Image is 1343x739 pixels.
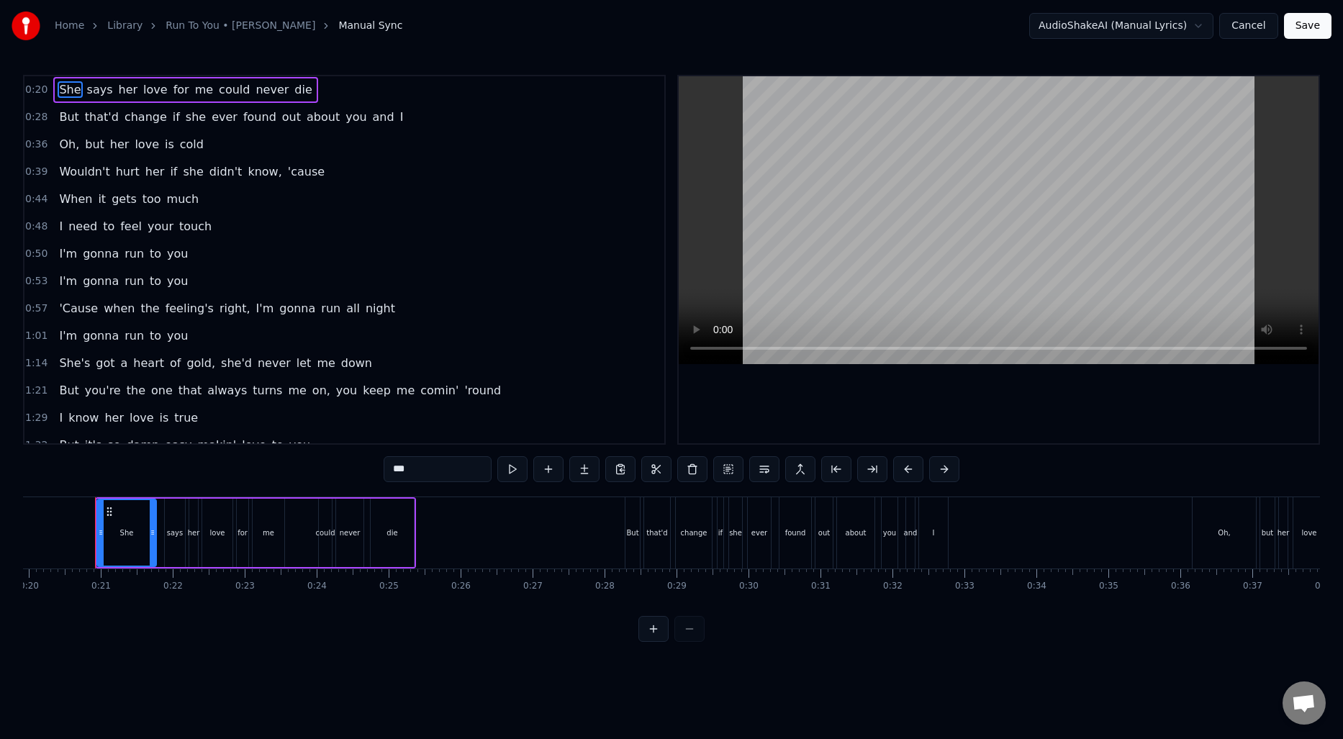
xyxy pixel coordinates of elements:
span: I'm [58,245,78,262]
span: love [240,437,268,453]
div: 0:36 [1171,581,1190,592]
span: that [177,382,204,399]
span: know, [246,163,283,180]
span: I [399,109,405,125]
span: I [58,218,64,235]
span: But [58,109,80,125]
span: change [123,109,168,125]
span: your [146,218,175,235]
span: 0:57 [25,302,48,316]
span: touch [178,218,213,235]
span: feel [119,218,143,235]
span: die [293,81,313,98]
span: gonna [81,273,120,289]
div: her [188,527,200,538]
span: when [102,300,136,317]
span: found [242,109,278,125]
span: gets [110,191,138,207]
span: me [315,355,336,371]
a: Home [55,19,84,33]
span: When [58,191,94,207]
span: She's [58,355,91,371]
span: her [103,409,125,426]
div: about [846,527,867,538]
span: never [254,81,290,98]
span: you [166,273,189,289]
span: to [101,218,116,235]
div: could [315,527,335,538]
div: found [785,527,806,538]
span: never [256,355,292,371]
div: her [1278,527,1290,538]
span: 'Cause [58,300,99,317]
span: But [58,437,80,453]
div: says [167,527,183,538]
span: right, [218,300,252,317]
div: and [904,527,918,538]
span: gonna [81,327,120,344]
span: it's [83,437,103,453]
span: is [163,136,176,153]
div: 0:30 [739,581,759,592]
span: much [166,191,201,207]
span: she [181,163,204,180]
div: you [883,527,896,538]
div: 0:34 [1027,581,1046,592]
div: me [263,527,274,538]
span: true [173,409,199,426]
span: easy [163,437,193,453]
a: Run To You • [PERSON_NAME] [166,19,315,33]
span: Wouldn't [58,163,111,180]
div: 0:21 [91,581,111,592]
span: 0:28 [25,110,48,124]
span: all [345,300,361,317]
span: you [166,245,189,262]
span: night [364,300,397,317]
span: gold, [185,355,217,371]
span: always [206,382,248,399]
span: know [67,409,100,426]
div: 0:31 [811,581,831,592]
span: 0:20 [25,83,48,97]
span: gonna [81,245,120,262]
span: you're [83,382,122,399]
span: a [119,355,130,371]
span: she'd [220,355,253,371]
span: 1:14 [25,356,48,371]
span: could [217,81,251,98]
span: the [139,300,160,317]
span: I'm [58,327,78,344]
div: 0:20 [19,581,39,592]
span: I [58,409,64,426]
span: didn't [208,163,244,180]
span: down [340,355,374,371]
span: 0:48 [25,219,48,234]
div: if [718,527,723,538]
span: run [123,273,145,289]
span: to [148,327,163,344]
div: for [238,527,248,538]
div: out [818,527,830,538]
span: I'm [255,300,276,317]
span: damn [125,437,160,453]
span: you [344,109,368,125]
span: gonna [278,300,317,317]
span: me [286,382,307,399]
span: is [158,409,171,426]
div: 0:33 [955,581,975,592]
span: that'd [83,109,120,125]
span: She [58,81,82,98]
span: need [67,218,99,235]
span: let [295,355,313,371]
div: 0:23 [235,581,255,592]
span: But [58,382,80,399]
span: run [320,300,342,317]
span: run [123,327,145,344]
span: and [371,109,396,125]
div: 0:22 [163,581,183,592]
div: 0:27 [523,581,543,592]
span: hurt [114,163,141,180]
span: comin' [419,382,460,399]
span: I'm [58,273,78,289]
div: 0:24 [307,581,327,592]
